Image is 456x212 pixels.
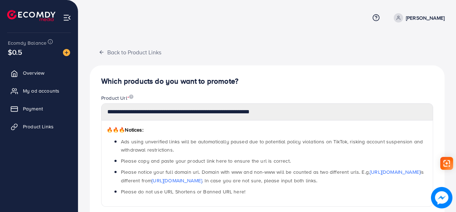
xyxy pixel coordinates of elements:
[90,44,170,60] button: Back to Product Links
[121,188,245,195] span: Please do not use URL Shortens or Banned URL here!
[121,157,291,164] span: Please copy and paste your product link here to ensure the url is correct.
[391,13,445,23] a: [PERSON_NAME]
[8,47,23,57] span: $0.5
[8,39,46,46] span: Ecomdy Balance
[63,49,70,56] img: image
[5,66,73,80] a: Overview
[5,119,73,134] a: Product Links
[7,10,55,21] img: logo
[63,14,71,22] img: menu
[406,14,445,22] p: [PERSON_NAME]
[23,105,43,112] span: Payment
[101,77,433,86] h4: Which products do you want to promote?
[370,168,420,176] a: [URL][DOMAIN_NAME]
[107,126,125,133] span: 🔥🔥🔥
[101,94,133,102] label: Product Url
[152,177,202,184] a: [URL][DOMAIN_NAME]
[121,168,424,184] span: Please notice your full domain url. Domain with www and non-www will be counted as two different ...
[23,69,44,77] span: Overview
[5,102,73,116] a: Payment
[23,123,54,130] span: Product Links
[23,87,59,94] span: My ad accounts
[432,188,452,208] img: image
[107,126,143,133] span: Notices:
[5,84,73,98] a: My ad accounts
[129,94,133,99] img: image
[121,138,423,153] span: Ads using unverified links will be automatically paused due to potential policy violations on Tik...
